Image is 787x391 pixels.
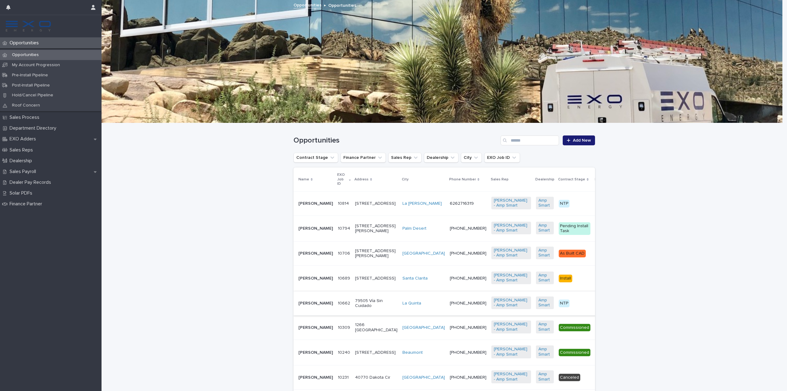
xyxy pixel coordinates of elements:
p: Opportunities [7,52,44,58]
p: 10231 [338,374,350,380]
p: Roof Concern [7,103,45,108]
a: [PERSON_NAME] - Amp Smart [494,322,529,332]
div: NTP [559,300,569,307]
p: [PERSON_NAME] [298,226,333,231]
p: Hold/Cancel Pipeline [7,93,58,98]
a: [PHONE_NUMBER] [450,301,486,305]
a: 6262716319 [450,201,474,206]
a: Amp Smart [538,198,551,208]
a: La Quinta [402,301,421,306]
a: [PERSON_NAME] - Amp Smart [494,198,529,208]
a: [PHONE_NUMBER] [450,350,486,355]
p: Finance Partner [7,201,47,207]
p: [PERSON_NAME] [298,301,333,306]
a: [PHONE_NUMBER] [450,325,486,330]
p: [STREET_ADDRESS][PERSON_NAME] [355,224,397,234]
p: Phone Number [449,176,476,183]
a: [PHONE_NUMBER] [450,251,486,256]
a: [PERSON_NAME] - Amp Smart [494,223,529,233]
a: [PHONE_NUMBER] [450,226,486,231]
p: My Account Progression [7,62,65,68]
p: Contract Stage [558,176,585,183]
tr: [PERSON_NAME]1023110231 40770 Dakota Cir[GEOGRAPHIC_DATA] [PHONE_NUMBER][PERSON_NAME] - Amp Smart... [294,365,674,390]
a: Palm Desert [402,226,426,231]
tr: [PERSON_NAME]1081410814 [STREET_ADDRESS]La [PERSON_NAME] 6262716319[PERSON_NAME] - Amp Smart Amp ... [294,191,674,216]
p: [PERSON_NAME] [298,325,333,330]
p: [STREET_ADDRESS] [355,276,397,281]
p: Finance Partner [595,176,623,183]
p: Address [354,176,369,183]
tr: [PERSON_NAME]1070610706 [STREET_ADDRESS][PERSON_NAME][GEOGRAPHIC_DATA] [PHONE_NUMBER][PERSON_NAME... [294,241,674,266]
div: Canceled [559,374,580,381]
button: EXO Job ID [484,153,520,163]
p: [STREET_ADDRESS][PERSON_NAME] [355,248,397,259]
p: 10689 [338,275,351,281]
a: Amp Smart [538,223,551,233]
a: Amp Smart [538,298,551,308]
p: Sales Process [7,115,44,120]
p: 10706 [338,250,351,256]
tr: [PERSON_NAME]1030910309 1266 [GEOGRAPHIC_DATA][GEOGRAPHIC_DATA] [PHONE_NUMBER][PERSON_NAME] - Amp... [294,316,674,340]
div: Install [559,275,572,282]
button: Dealership [424,153,458,163]
button: Contract Stage [294,153,338,163]
p: 10794 [338,225,351,231]
p: Department Directory [7,125,61,131]
tr: [PERSON_NAME]1024010240 [STREET_ADDRESS]Beaumont [PHONE_NUMBER][PERSON_NAME] - Amp Smart Amp Smar... [294,340,674,365]
tr: [PERSON_NAME]1068910689 [STREET_ADDRESS]Santa Clarita [PHONE_NUMBER][PERSON_NAME] - Amp Smart Amp... [294,266,674,291]
a: [PHONE_NUMBER] [450,276,486,280]
p: Solar PDFs [7,190,37,196]
p: [STREET_ADDRESS] [355,350,397,355]
p: Dealership [7,158,37,164]
button: Finance Partner [341,153,386,163]
p: Pre-Install Pipeline [7,73,53,78]
p: 1266 [GEOGRAPHIC_DATA] [355,322,397,333]
p: Dealer Pay Records [7,179,56,185]
p: [PERSON_NAME] [298,350,333,355]
p: Post-Install Pipeline [7,83,55,88]
p: EXO Adders [7,136,41,142]
div: As Built CAD [559,250,586,257]
a: [PERSON_NAME] - Amp Smart [494,248,529,258]
p: Sales Payroll [7,169,41,175]
a: [GEOGRAPHIC_DATA] [402,375,445,380]
a: [PHONE_NUMBER] [450,375,486,380]
a: Add New [563,135,595,145]
p: Opportunities [7,40,44,46]
a: La [PERSON_NAME] [402,201,442,206]
a: Amp Smart [538,322,551,332]
a: Opportunities [294,1,322,8]
p: [PERSON_NAME] [298,375,333,380]
tr: [PERSON_NAME]1079410794 [STREET_ADDRESS][PERSON_NAME]Palm Desert [PHONE_NUMBER][PERSON_NAME] - Am... [294,216,674,241]
button: City [461,153,482,163]
a: [PERSON_NAME] - Amp Smart [494,298,529,308]
tr: [PERSON_NAME]1066210662 79505 Vía Sin CuidadoLa Quinta [PHONE_NUMBER][PERSON_NAME] - Amp Smart Am... [294,291,674,316]
input: Search [501,135,559,145]
a: Beaumont [402,350,423,355]
p: Sales Rep [491,176,509,183]
p: 10814 [338,200,350,206]
p: 10662 [338,300,351,306]
p: City [402,176,409,183]
a: [PERSON_NAME] - Amp Smart [494,273,529,283]
p: [PERSON_NAME] [298,276,333,281]
a: Amp Smart [538,248,551,258]
h1: Opportunities [294,136,498,145]
a: [GEOGRAPHIC_DATA] [402,251,445,256]
div: NTP [559,200,569,208]
a: Amp Smart [538,347,551,357]
div: Pending Install Task [559,222,590,235]
a: [PERSON_NAME] - Amp Smart [494,347,529,357]
div: Commissioned [559,324,590,332]
a: [PERSON_NAME] - Amp Smart [494,372,529,382]
p: Opportunities [328,2,356,8]
a: Amp Smart [538,273,551,283]
p: EXO Job ID [337,171,347,187]
p: [PERSON_NAME] [298,201,333,206]
p: Sales Reps [7,147,38,153]
a: Santa Clarita [402,276,428,281]
p: 10240 [338,349,351,355]
p: 10309 [338,324,351,330]
a: Amp Smart [538,372,551,382]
